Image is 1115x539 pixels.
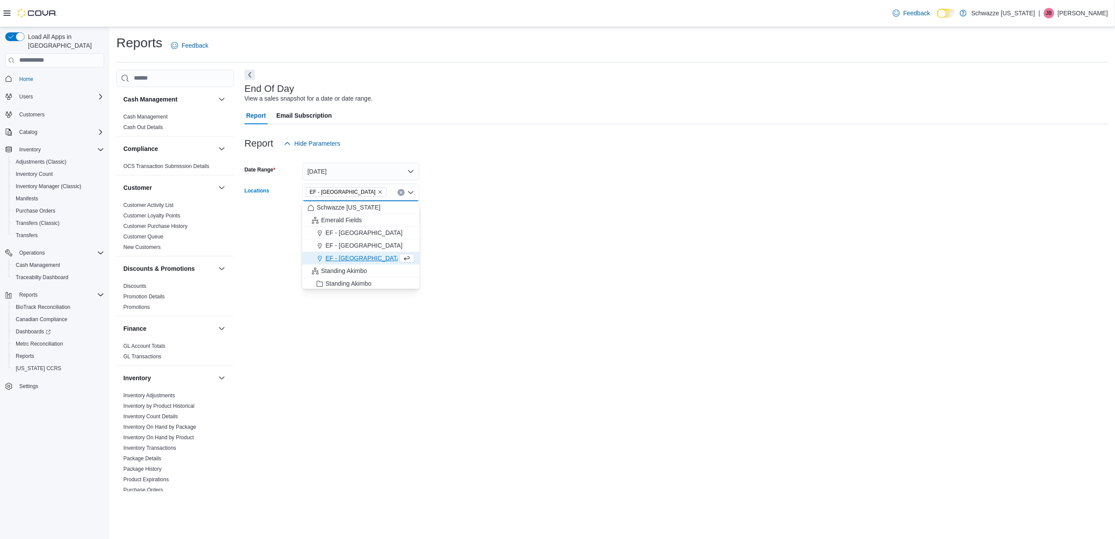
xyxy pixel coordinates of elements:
button: Clear input [398,189,405,196]
span: Canadian Compliance [16,316,67,323]
button: [DATE] [302,163,419,180]
a: Inventory Count Details [123,413,178,420]
span: Operations [19,249,45,256]
button: Operations [2,247,108,259]
button: Cash Management [9,259,108,271]
img: Cova [17,9,57,17]
h3: Cash Management [123,95,178,104]
span: Metrc Reconciliation [16,340,63,347]
a: Inventory Manager (Classic) [12,181,85,192]
a: GL Account Totals [123,343,165,349]
button: Discounts & Promotions [123,264,215,273]
button: Remove EF - South Boulder from selection in this group [377,189,383,195]
a: GL Transactions [123,353,161,360]
button: Users [16,91,36,102]
button: Catalog [2,126,108,138]
a: OCS Transaction Submission Details [123,163,210,169]
button: Hide Parameters [280,135,344,152]
span: Promotions [123,304,150,311]
span: Email Subscription [276,107,332,124]
button: Users [2,91,108,103]
span: Reports [16,353,34,360]
a: Inventory On Hand by Package [123,424,196,430]
button: Reports [16,290,41,300]
button: Inventory Manager (Classic) [9,180,108,192]
span: Purchase Orders [16,207,56,214]
a: Metrc Reconciliation [12,339,66,349]
a: Inventory by Product Historical [123,403,195,409]
a: Customer Queue [123,234,163,240]
a: Transfers (Classic) [12,218,63,228]
span: Home [16,73,104,84]
p: Schwazze [US_STATE] [971,8,1035,18]
span: Transfers (Classic) [16,220,59,227]
span: EF - [GEOGRAPHIC_DATA] [325,254,402,262]
span: Reports [12,351,104,361]
button: Traceabilty Dashboard [9,271,108,283]
button: Canadian Compliance [9,313,108,325]
span: Cash Management [123,113,168,120]
span: EF - [GEOGRAPHIC_DATA] [325,241,402,250]
a: Canadian Compliance [12,314,71,325]
div: Customer [116,200,234,256]
span: Schwazze [US_STATE] [317,203,381,212]
span: Package History [123,465,161,472]
div: View a sales snapshot for a date or date range. [245,94,373,103]
span: Customer Activity List [123,202,174,209]
button: [US_STATE] CCRS [9,362,108,374]
button: Inventory Count [9,168,108,180]
span: Operations [16,248,104,258]
a: Promotion Details [123,294,165,300]
span: Settings [19,383,38,390]
button: Purchase Orders [9,205,108,217]
button: Home [2,73,108,85]
span: Transfers [12,230,104,241]
span: Cash Out Details [123,124,163,131]
span: Dashboards [12,326,104,337]
span: Feedback [903,9,930,17]
button: Emerald Fields [302,214,419,227]
button: EF - [GEOGRAPHIC_DATA] [302,227,419,239]
span: GL Account Totals [123,343,165,350]
a: Home [16,74,37,84]
span: Reports [19,291,38,298]
button: Reports [2,289,108,301]
a: New Customers [123,244,161,250]
button: Settings [2,380,108,392]
span: Emerald Fields [321,216,362,224]
span: Traceabilty Dashboard [16,274,68,281]
span: Transfers [16,232,38,239]
button: Compliance [123,144,215,153]
button: Manifests [9,192,108,205]
button: Inventory [123,374,215,382]
button: BioTrack Reconciliation [9,301,108,313]
a: Reports [12,351,38,361]
span: Inventory Transactions [123,444,176,451]
a: Cash Out Details [123,124,163,130]
span: Settings [16,381,104,392]
h3: Compliance [123,144,158,153]
span: EF - [GEOGRAPHIC_DATA] [325,228,402,237]
span: [US_STATE] CCRS [16,365,61,372]
a: Product Expirations [123,476,169,483]
a: BioTrack Reconciliation [12,302,74,312]
span: Users [19,93,33,100]
button: Operations [16,248,49,258]
a: Cash Management [123,114,168,120]
span: Standing Akimbo [325,279,371,288]
a: Adjustments (Classic) [12,157,70,167]
button: Reports [9,350,108,362]
span: JB [1046,8,1052,18]
span: Customers [16,109,104,120]
h1: Reports [116,34,162,52]
h3: Discounts & Promotions [123,264,195,273]
span: Discounts [123,283,147,290]
nav: Complex example [5,69,104,416]
button: Transfers (Classic) [9,217,108,229]
a: Settings [16,381,42,392]
h3: Customer [123,183,152,192]
a: Package History [123,466,161,472]
label: Locations [245,187,269,194]
span: Inventory [19,146,41,153]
